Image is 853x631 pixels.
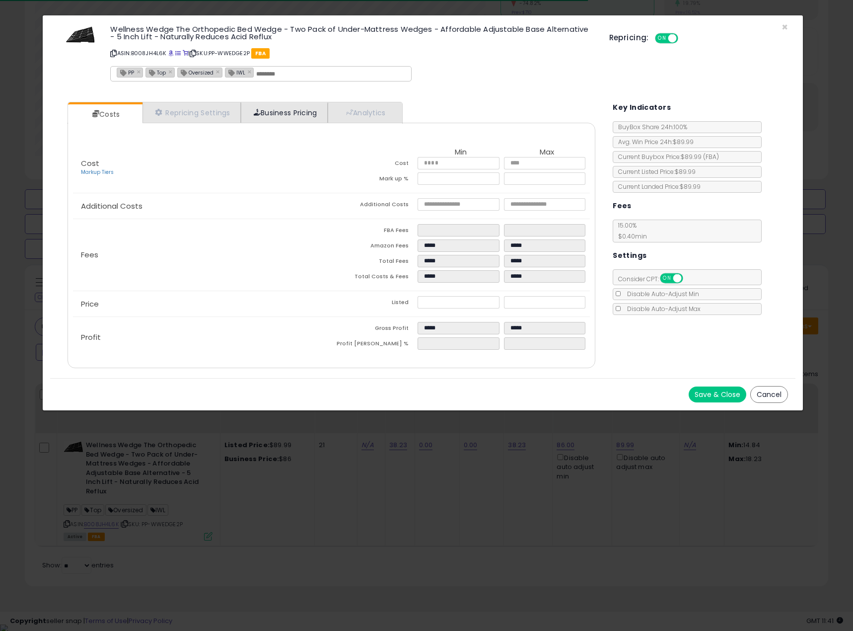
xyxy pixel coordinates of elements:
[613,200,632,212] h5: Fees
[68,104,142,124] a: Costs
[66,25,95,44] img: 31NHWzAYNCL._SL60_.jpg
[110,25,594,40] h3: Wellness Wedge The Orthopedic Bed Wedge - Two Pack of Under-Mattress Wedges - Affordable Adjustab...
[750,386,788,403] button: Cancel
[73,159,332,176] p: Cost
[332,296,418,312] td: Listed
[332,224,418,239] td: FBA Fees
[613,232,647,240] span: $0.40 min
[73,333,332,341] p: Profit
[661,274,673,283] span: ON
[183,49,188,57] a: Your listing only
[689,387,746,402] button: Save & Close
[613,182,701,191] span: Current Landed Price: $89.99
[81,168,114,176] a: Markup Tiers
[332,255,418,270] td: Total Fees
[168,67,174,76] a: ×
[682,274,698,283] span: OFF
[782,20,788,34] span: ×
[168,49,174,57] a: BuyBox page
[703,153,719,161] span: ( FBA )
[117,68,134,77] span: PP
[73,300,332,308] p: Price
[613,153,719,161] span: Current Buybox Price:
[73,202,332,210] p: Additional Costs
[328,102,401,123] a: Analytics
[622,305,701,313] span: Disable Auto-Adjust Max
[613,275,696,283] span: Consider CPT:
[418,148,504,157] th: Min
[146,68,166,77] span: Top
[332,157,418,172] td: Cost
[613,101,671,114] h5: Key Indicators
[332,270,418,286] td: Total Costs & Fees
[241,102,328,123] a: Business Pricing
[613,221,647,240] span: 15.00 %
[110,45,594,61] p: ASIN: B008JH4L6K | SKU: PP-WWEDGE2P
[332,337,418,353] td: Profit [PERSON_NAME] %
[248,67,254,76] a: ×
[332,172,418,188] td: Mark up %
[609,34,649,42] h5: Repricing:
[73,251,332,259] p: Fees
[613,123,687,131] span: BuyBox Share 24h: 100%
[225,68,245,77] span: IWL
[251,48,270,59] span: FBA
[681,153,719,161] span: $89.99
[613,249,646,262] h5: Settings
[142,102,241,123] a: Repricing Settings
[613,138,694,146] span: Avg. Win Price 24h: $89.99
[332,198,418,214] td: Additional Costs
[178,68,213,77] span: Oversized
[676,34,692,43] span: OFF
[332,322,418,337] td: Gross Profit
[216,67,222,76] a: ×
[332,239,418,255] td: Amazon Fees
[622,290,699,298] span: Disable Auto-Adjust Min
[175,49,181,57] a: All offer listings
[613,167,696,176] span: Current Listed Price: $89.99
[504,148,590,157] th: Max
[137,67,142,76] a: ×
[656,34,668,43] span: ON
